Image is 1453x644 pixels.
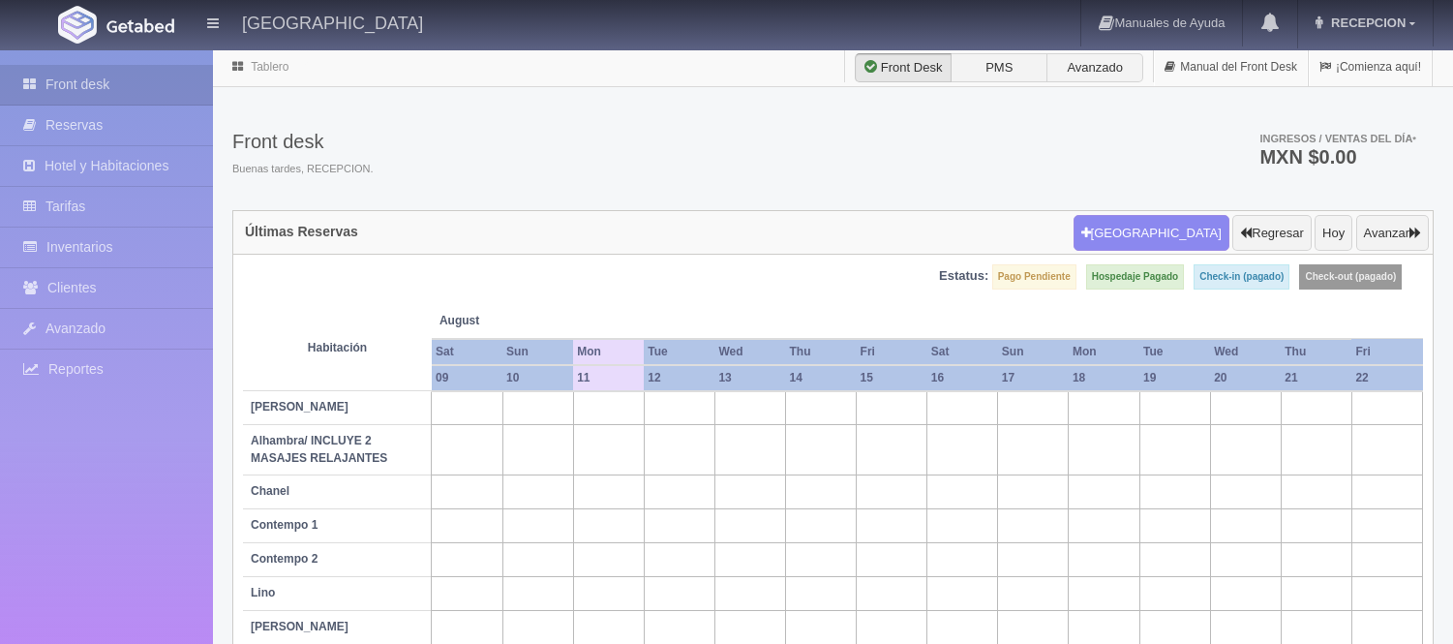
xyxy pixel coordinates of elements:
th: 13 [714,365,785,391]
h3: Front desk [232,131,374,152]
button: Hoy [1315,215,1352,252]
label: Pago Pendiente [992,264,1076,290]
label: Check-out (pagado) [1299,264,1402,290]
img: Getabed [58,6,97,44]
label: Estatus: [939,267,988,286]
span: Ingresos / Ventas del día [1259,133,1416,144]
strong: Habitación [308,341,367,354]
button: [GEOGRAPHIC_DATA] [1074,215,1229,252]
label: Front Desk [855,53,952,82]
h3: MXN $0.00 [1259,147,1416,167]
th: Sun [502,339,573,365]
label: Avanzado [1046,53,1143,82]
b: Alhambra/ INCLUYE 2 MASAJES RELAJANTES [251,434,387,464]
b: Contempo 2 [251,552,318,566]
th: 17 [998,365,1069,391]
b: Lino [251,586,275,599]
span: RECEPCION [1326,15,1406,30]
h4: [GEOGRAPHIC_DATA] [242,10,423,34]
label: PMS [951,53,1047,82]
a: Tablero [251,60,288,74]
a: Manual del Front Desk [1154,48,1308,86]
th: Mon [1069,339,1139,365]
th: Wed [714,339,785,365]
th: 12 [644,365,714,391]
th: 09 [432,365,502,391]
button: Avanzar [1356,215,1429,252]
th: Tue [1139,339,1210,365]
th: 11 [573,365,644,391]
th: Mon [573,339,644,365]
th: Thu [1281,339,1351,365]
th: Wed [1210,339,1281,365]
th: 22 [1351,365,1422,391]
th: 19 [1139,365,1210,391]
th: 16 [927,365,998,391]
span: Buenas tardes, RECEPCION. [232,162,374,177]
th: Sat [927,339,998,365]
th: 18 [1069,365,1139,391]
b: Chanel [251,484,289,498]
th: 20 [1210,365,1281,391]
th: 10 [502,365,573,391]
label: Hospedaje Pagado [1086,264,1184,290]
th: Fri [1351,339,1422,365]
th: Fri [857,339,927,365]
img: Getabed [106,18,174,33]
a: ¡Comienza aquí! [1309,48,1432,86]
th: 15 [857,365,927,391]
th: Sat [432,339,502,365]
button: Regresar [1232,215,1311,252]
th: 14 [786,365,857,391]
b: [PERSON_NAME] [251,400,348,414]
b: [PERSON_NAME] [251,620,348,633]
th: 21 [1281,365,1351,391]
th: Tue [644,339,714,365]
label: Check-in (pagado) [1194,264,1289,290]
th: Thu [786,339,857,365]
th: Sun [998,339,1069,365]
b: Contempo 1 [251,518,318,532]
h4: Últimas Reservas [245,225,358,239]
span: August [439,313,565,329]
